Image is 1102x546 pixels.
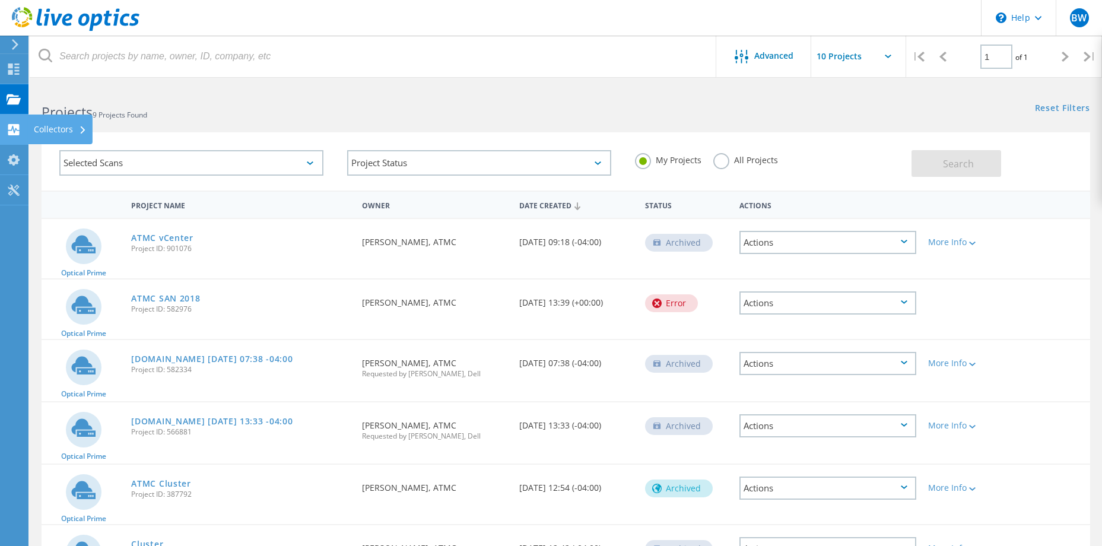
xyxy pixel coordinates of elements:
[739,477,916,500] div: Actions
[713,153,778,164] label: All Projects
[739,291,916,315] div: Actions
[928,421,1000,430] div: More Info
[645,294,698,312] div: Error
[131,417,293,426] a: [DOMAIN_NAME] [DATE] 13:33 -04:00
[912,150,1001,177] button: Search
[61,269,106,277] span: Optical Prime
[42,103,93,122] b: Projects
[906,36,930,78] div: |
[362,433,507,440] span: Requested by [PERSON_NAME], Dell
[61,453,106,460] span: Optical Prime
[635,153,701,164] label: My Projects
[131,245,350,252] span: Project ID: 901076
[513,193,639,216] div: Date Created
[928,484,1000,492] div: More Info
[131,428,350,436] span: Project ID: 566881
[1078,36,1102,78] div: |
[645,480,713,497] div: Archived
[356,465,513,504] div: [PERSON_NAME], ATMC
[347,150,611,176] div: Project Status
[131,355,293,363] a: [DOMAIN_NAME] [DATE] 07:38 -04:00
[739,231,916,254] div: Actions
[513,340,639,379] div: [DATE] 07:38 (-04:00)
[639,193,733,215] div: Status
[996,12,1006,23] svg: \n
[513,280,639,319] div: [DATE] 13:39 (+00:00)
[645,234,713,252] div: Archived
[131,480,190,488] a: ATMC Cluster
[733,193,922,215] div: Actions
[645,355,713,373] div: Archived
[513,402,639,442] div: [DATE] 13:33 (-04:00)
[739,414,916,437] div: Actions
[131,366,350,373] span: Project ID: 582334
[93,110,147,120] span: 9 Projects Found
[34,125,87,134] div: Collectors
[356,340,513,389] div: [PERSON_NAME], ATMC
[131,306,350,313] span: Project ID: 582976
[362,370,507,377] span: Requested by [PERSON_NAME], Dell
[754,52,793,60] span: Advanced
[513,219,639,258] div: [DATE] 09:18 (-04:00)
[739,352,916,375] div: Actions
[131,234,193,242] a: ATMC vCenter
[61,515,106,522] span: Optical Prime
[356,402,513,452] div: [PERSON_NAME], ATMC
[513,465,639,504] div: [DATE] 12:54 (-04:00)
[131,491,350,498] span: Project ID: 387792
[61,391,106,398] span: Optical Prime
[30,36,717,77] input: Search projects by name, owner, ID, company, etc
[943,157,974,170] span: Search
[356,280,513,319] div: [PERSON_NAME], ATMC
[61,330,106,337] span: Optical Prime
[928,359,1000,367] div: More Info
[645,417,713,435] div: Archived
[59,150,323,176] div: Selected Scans
[1015,52,1028,62] span: of 1
[125,193,356,215] div: Project Name
[12,25,139,33] a: Live Optics Dashboard
[356,219,513,258] div: [PERSON_NAME], ATMC
[1035,104,1090,114] a: Reset Filters
[356,193,513,215] div: Owner
[928,238,1000,246] div: More Info
[131,294,200,303] a: ATMC SAN 2018
[1071,13,1087,23] span: BW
